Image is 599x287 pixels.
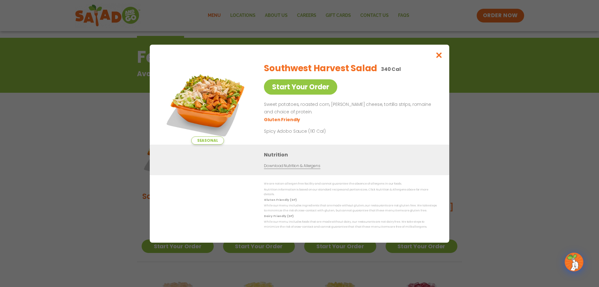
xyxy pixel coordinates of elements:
li: Gluten Friendly [264,116,301,123]
p: While our menu includes ingredients that are made without gluten, our restaurants are not gluten ... [264,203,437,213]
p: Sweet potatoes, roasted corn, [PERSON_NAME] cheese, tortilla strips, romaine and choice of protein. [264,101,434,116]
a: Download Nutrition & Allergens [264,163,320,169]
button: Close modal [429,45,449,66]
p: While our menu includes foods that are made without dairy, our restaurants are not dairy free. We... [264,220,437,229]
p: Nutrition information is based on our standard recipes and portion sizes. Click Nutrition & Aller... [264,187,437,197]
p: Spicy Adobo Sauce (110 Cal) [264,128,379,134]
a: Start Your Order [264,79,337,95]
span: Seasonal [191,136,224,145]
img: Featured product photo for Southwest Harvest Salad [164,57,251,145]
strong: Gluten Friendly (GF) [264,198,296,202]
p: 340 Cal [381,65,401,73]
h2: Southwest Harvest Salad [264,62,377,75]
h3: Nutrition [264,151,440,159]
strong: Dairy Friendly (DF) [264,214,293,218]
img: wpChatIcon [565,253,583,271]
p: We are not an allergen free facility and cannot guarantee the absence of allergens in our foods. [264,181,437,186]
